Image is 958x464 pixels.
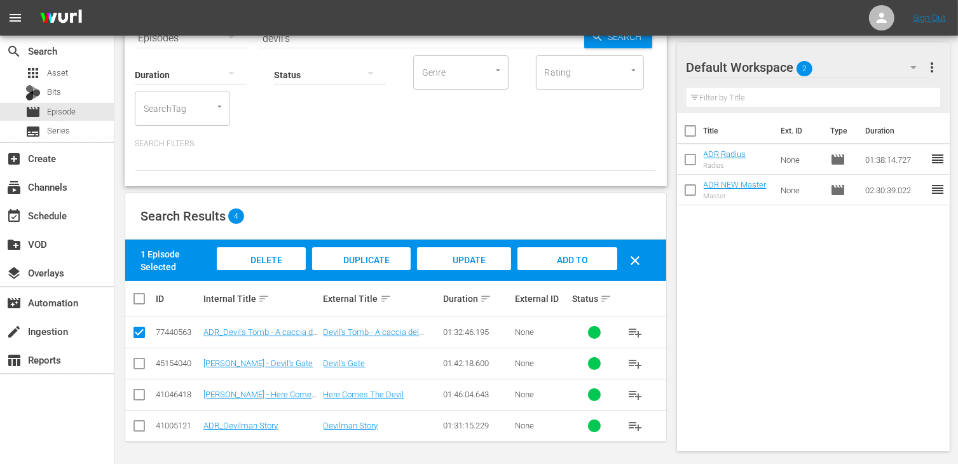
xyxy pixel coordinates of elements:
td: None [776,175,826,205]
span: Reports [6,353,22,368]
span: Channels [6,180,22,195]
div: None [515,421,568,430]
span: Series [25,124,41,139]
span: Episode [831,152,846,167]
a: [PERSON_NAME] - Devil's Gate [203,358,313,368]
span: reorder [931,182,946,197]
span: playlist_add [627,356,643,371]
div: External ID [515,294,568,304]
span: Episode [831,182,846,198]
span: sort [480,293,491,304]
div: Internal Title [203,291,319,306]
div: Radius [704,161,746,170]
span: Duplicate Episode [333,255,390,289]
span: Add to Workspace [536,255,598,289]
span: Series [47,125,70,137]
div: 77440563 [156,327,200,337]
div: Status [572,291,616,306]
div: 01:32:46.195 [443,327,511,337]
span: Search Results [140,208,226,224]
div: 45154040 [156,358,200,368]
div: Default Workspace [687,50,929,85]
div: 01:42:18.600 [443,358,511,368]
div: 01:31:15.229 [443,421,511,430]
td: None [776,144,826,175]
div: None [515,390,568,399]
button: more_vert [925,52,940,83]
div: 1 Episode Selected [140,248,214,273]
span: 4 [228,208,244,224]
div: Episodes [135,20,247,56]
button: Add to Workspace [517,247,617,270]
span: clear [628,253,643,268]
th: Type [823,113,858,149]
button: Open [214,100,226,113]
td: 01:38:14.727 [861,144,931,175]
span: Schedule [6,208,22,224]
div: 41005121 [156,421,200,430]
span: playlist_add [627,418,643,433]
img: ans4CAIJ8jUAAAAAAAAAAAAAAAAAAAAAAAAgQb4GAAAAAAAAAAAAAAAAAAAAAAAAJMjXAAAAAAAAAAAAAAAAAAAAAAAAgAT5G... [31,3,92,33]
div: Bits [25,85,41,100]
button: playlist_add [620,379,650,410]
a: Devil's Gate [324,358,366,368]
span: Episode [47,106,76,118]
div: External Title [324,291,439,306]
button: clear [620,245,651,276]
button: Search [584,25,652,48]
a: Devil's Tomb - A caccia del diavolo [324,327,425,346]
div: Master [704,192,767,200]
span: playlist_add [627,387,643,402]
th: Ext. ID [773,113,823,149]
div: None [515,327,568,337]
a: ADR_Devil's Tomb - A caccia del diavolo [203,327,319,346]
span: VOD [6,237,22,252]
a: Here Comes The Devil [324,390,404,399]
span: Asset [25,65,41,81]
span: sort [258,293,270,304]
span: sort [380,293,392,304]
button: Duplicate Episode [312,247,410,270]
button: Delete Episodes [217,247,306,270]
a: ADR_Devilman Story [203,421,278,430]
div: None [515,358,568,368]
th: Title [704,113,773,149]
span: sort [600,293,612,304]
button: Open [627,64,640,76]
p: Search Filters: [135,139,657,149]
div: 41046418 [156,390,200,399]
a: ADR Radius [704,149,746,159]
span: Search [603,25,652,48]
div: 01:46:04.643 [443,390,511,399]
a: [PERSON_NAME] - Here Comes The Devil [203,390,317,409]
a: Devilman Story [324,421,378,430]
th: Duration [858,113,934,149]
span: menu [8,10,23,25]
span: Automation [6,296,22,311]
span: Update Metadata [436,255,491,289]
div: Duration [443,291,511,306]
a: ADR NEW Master [704,180,767,189]
span: playlist_add [627,325,643,340]
button: playlist_add [620,348,650,379]
span: reorder [931,151,946,167]
button: Update Metadata [417,247,512,270]
td: 02:30:39.022 [861,175,931,205]
button: playlist_add [620,411,650,441]
span: Create [6,151,22,167]
span: Delete Episodes [236,255,287,289]
button: playlist_add [620,317,650,348]
a: Sign Out [913,13,946,23]
span: 2 [797,55,812,82]
span: Overlays [6,266,22,281]
span: more_vert [925,60,940,75]
button: Open [492,64,504,76]
span: Bits [47,86,61,99]
span: Episode [25,104,41,119]
div: ID [156,294,200,304]
span: Asset [47,67,68,79]
span: Search [6,44,22,59]
span: Ingestion [6,324,22,339]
